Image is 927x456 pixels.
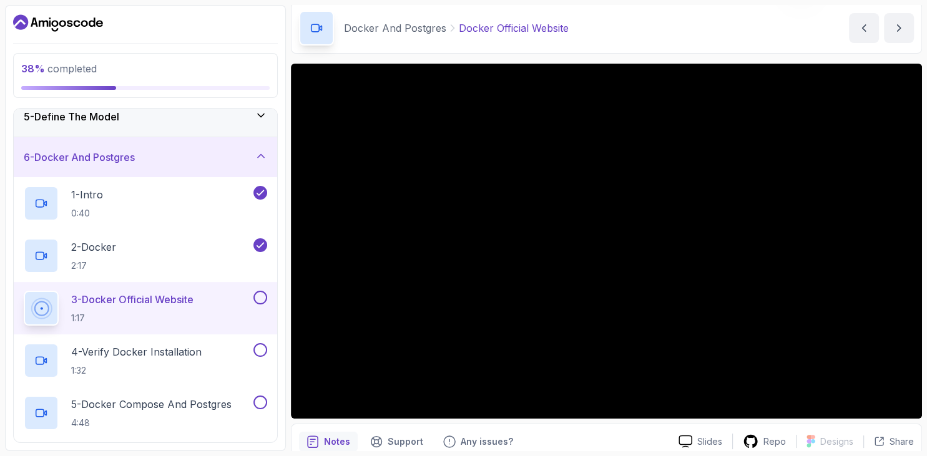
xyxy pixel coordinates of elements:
p: Any issues? [461,435,513,448]
h3: 5 - Define The Model [24,109,119,124]
a: Dashboard [13,13,103,33]
a: Slides [669,435,732,448]
button: 3-Docker Official Website1:17 [24,291,267,326]
p: 5 - Docker Compose And Postgres [71,397,232,412]
h3: 6 - Docker And Postgres [24,150,135,165]
p: 1 - Intro [71,187,103,202]
button: next content [884,13,914,43]
p: 2 - Docker [71,240,116,255]
p: 1:32 [71,364,202,377]
button: 6-Docker And Postgres [14,137,277,177]
p: Notes [324,435,350,448]
p: Docker Official Website [459,21,569,36]
span: completed [21,62,97,75]
button: 2-Docker2:17 [24,238,267,273]
p: Share [890,435,914,448]
button: 5-Docker Compose And Postgres4:48 [24,395,267,430]
p: 1:17 [71,312,194,324]
p: Designs [820,435,853,448]
p: Slides [697,435,722,448]
p: Support [388,435,423,448]
p: Docker And Postgres [344,21,446,36]
p: Repo [763,435,786,448]
button: Feedback button [436,432,521,452]
p: 0:40 [71,207,103,220]
button: notes button [299,432,358,452]
button: previous content [849,13,879,43]
button: 1-Intro0:40 [24,186,267,221]
p: 3 - Docker Official Website [71,292,194,307]
iframe: 3 - DOcker Official Website [291,64,922,419]
button: 4-Verify Docker Installation1:32 [24,343,267,378]
a: Repo [733,434,796,449]
button: Share [863,435,914,448]
p: 2:17 [71,260,116,272]
button: 5-Define The Model [14,97,277,137]
p: 4 - Verify Docker Installation [71,344,202,359]
button: Support button [363,432,431,452]
p: 4:48 [71,417,232,429]
span: 38 % [21,62,45,75]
